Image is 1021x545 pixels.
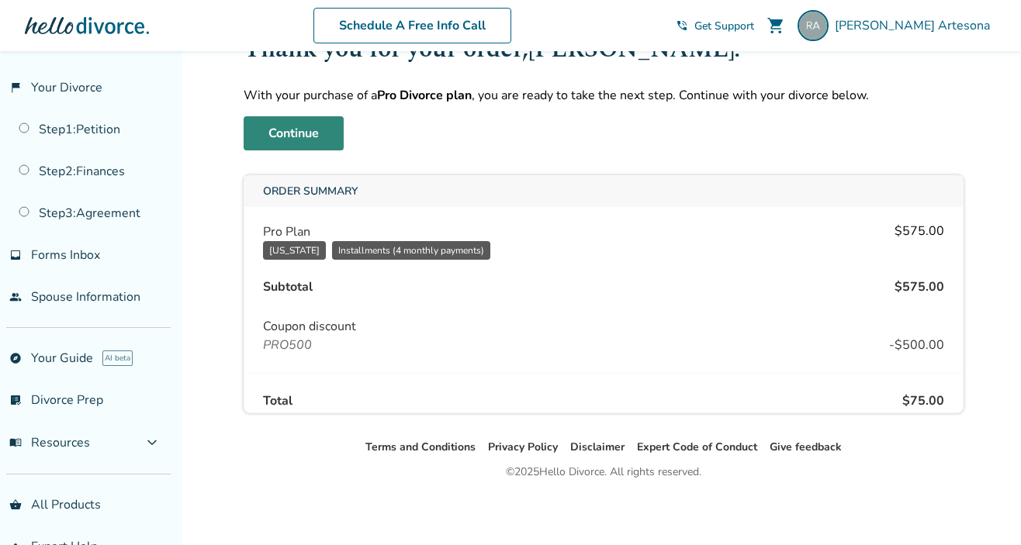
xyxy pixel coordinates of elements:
[244,116,344,150] a: Continue
[263,222,490,241] span: Pro Plan
[143,433,161,452] span: expand_more
[313,8,511,43] a: Schedule A Free Info Call
[676,19,688,32] span: phone_in_talk
[637,440,757,454] a: Expert Code of Conduct
[694,19,754,33] span: Get Support
[9,81,22,94] span: flag_2
[9,249,22,261] span: inbox
[570,438,625,457] li: Disclaimer
[9,498,22,511] span: shopping_basket
[895,222,944,260] div: $575.00
[889,336,944,354] div: - $500.00
[9,436,22,449] span: menu_book
[263,317,944,336] span: Coupon discount
[9,291,22,303] span: people
[9,394,22,406] span: list_alt_check
[102,350,133,366] span: AI beta
[31,247,100,264] span: Forms Inbox
[770,438,842,457] li: Give feedback
[365,440,476,454] a: Terms and Conditions
[902,392,944,409] div: $75.00
[943,471,1021,545] iframe: Chat Widget
[9,434,90,451] span: Resources
[506,463,701,481] div: © 2025 Hello Divorce. All rights reserved.
[263,392,292,409] div: Total
[263,241,326,260] div: [US_STATE]
[767,16,785,35] span: shopping_cart
[835,17,996,34] span: [PERSON_NAME] Artesona
[263,278,313,295] div: Subtotal
[244,87,964,104] p: With your purchase of a , you are ready to take the next step. Continue with your divorce below.
[676,19,754,33] a: phone_in_talkGet Support
[244,176,963,207] div: Order Summary
[895,278,944,295] div: $575.00
[263,336,312,354] span: PRO500
[488,440,558,454] a: Privacy Policy
[377,87,472,104] strong: Pro Divorce plan
[332,241,490,260] div: Installments (4 monthly payments)
[9,352,22,364] span: explore
[798,10,829,41] img: rox@roxanneandco.com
